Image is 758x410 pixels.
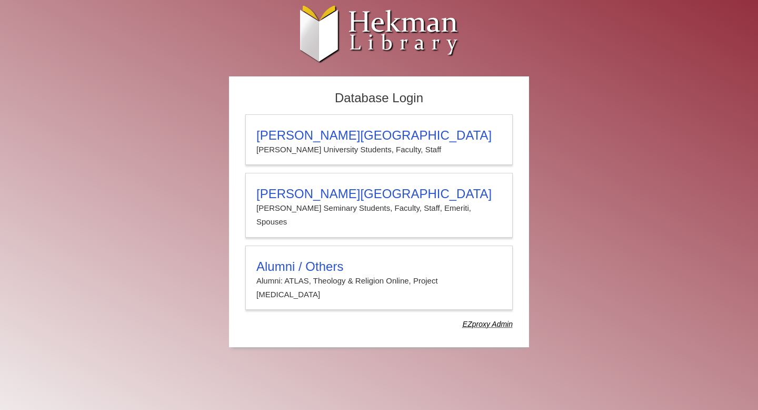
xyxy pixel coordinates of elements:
[245,114,513,165] a: [PERSON_NAME][GEOGRAPHIC_DATA][PERSON_NAME] University Students, Faculty, Staff
[240,87,518,109] h2: Database Login
[256,201,502,229] p: [PERSON_NAME] Seminary Students, Faculty, Staff, Emeriti, Spouses
[256,259,502,274] h3: Alumni / Others
[256,259,502,302] summary: Alumni / OthersAlumni: ATLAS, Theology & Religion Online, Project [MEDICAL_DATA]
[256,187,502,201] h3: [PERSON_NAME][GEOGRAPHIC_DATA]
[256,274,502,302] p: Alumni: ATLAS, Theology & Religion Online, Project [MEDICAL_DATA]
[245,173,513,238] a: [PERSON_NAME][GEOGRAPHIC_DATA][PERSON_NAME] Seminary Students, Faculty, Staff, Emeriti, Spouses
[463,320,513,328] dfn: Use Alumni login
[256,143,502,157] p: [PERSON_NAME] University Students, Faculty, Staff
[256,128,502,143] h3: [PERSON_NAME][GEOGRAPHIC_DATA]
